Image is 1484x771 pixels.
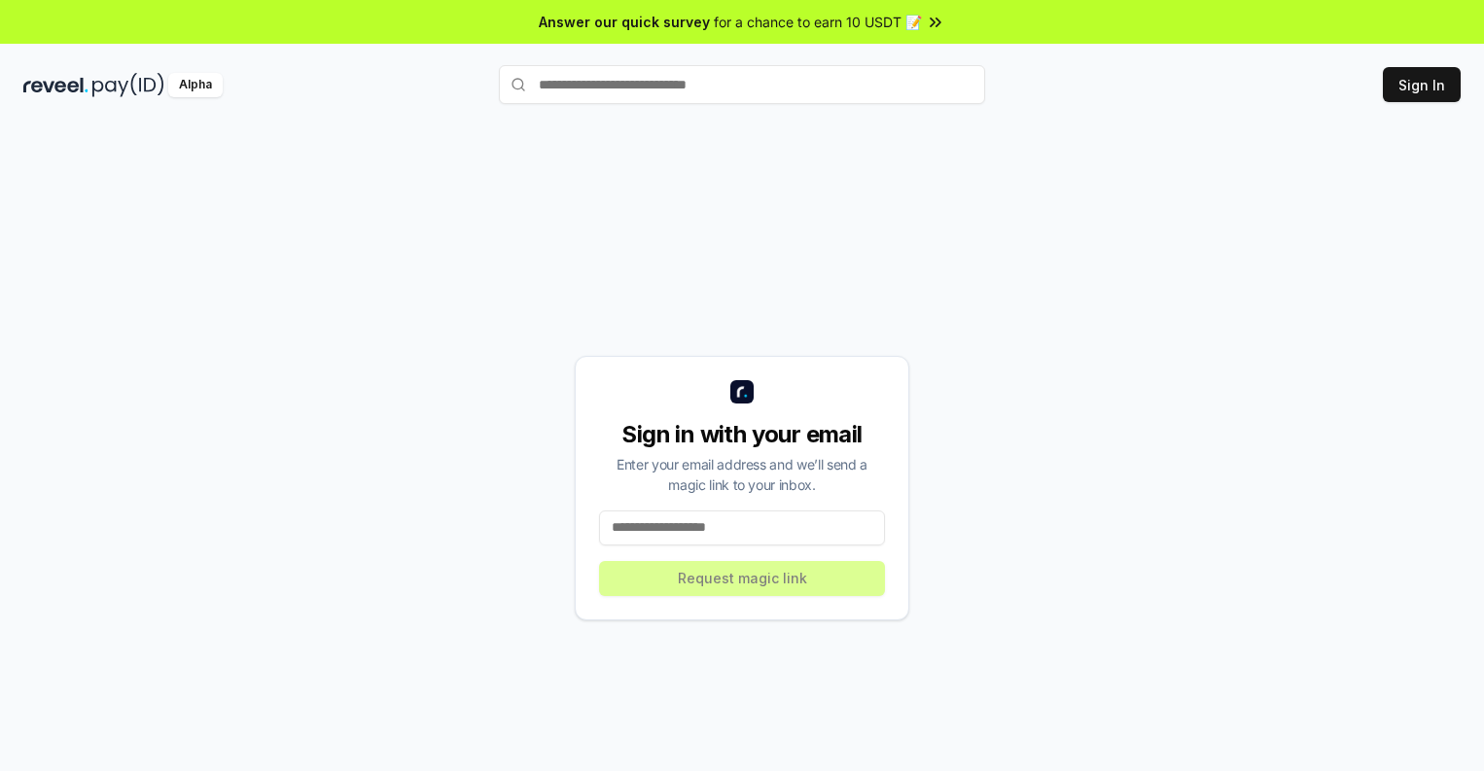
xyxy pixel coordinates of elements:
[92,73,164,97] img: pay_id
[1383,67,1461,102] button: Sign In
[599,454,885,495] div: Enter your email address and we’ll send a magic link to your inbox.
[539,12,710,32] span: Answer our quick survey
[168,73,223,97] div: Alpha
[599,419,885,450] div: Sign in with your email
[714,12,922,32] span: for a chance to earn 10 USDT 📝
[23,73,88,97] img: reveel_dark
[730,380,754,403] img: logo_small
